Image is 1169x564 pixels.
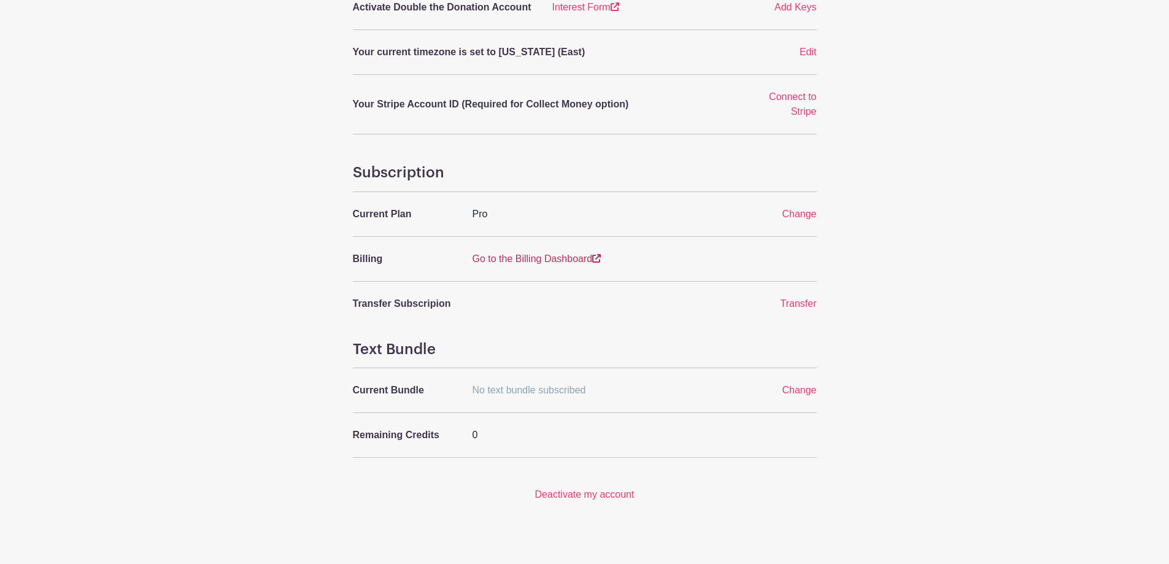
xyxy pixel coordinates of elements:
a: Change [782,209,816,219]
p: Transfer Subscripion [353,296,458,311]
div: Pro [465,207,744,222]
a: Edit [800,47,817,57]
p: Current Plan [353,207,458,222]
a: Interest Form [552,2,619,12]
a: Add Keys [774,2,816,12]
p: Your current timezone is set to [US_STATE] (East) [353,45,737,60]
a: Connect to Stripe [769,91,816,117]
a: Transfer [781,298,817,309]
a: Go to the Billing Dashboard [473,253,601,264]
a: Change [782,385,816,395]
p: Billing [353,252,458,266]
p: Current Bundle [353,383,458,398]
span: No text bundle subscribed [473,385,586,395]
a: Deactivate my account [535,489,635,500]
p: Your Stripe Account ID (Required for Collect Money option) [353,97,737,112]
div: 0 [465,428,744,442]
h4: Text Bundle [353,341,817,358]
p: Remaining Credits [353,428,458,442]
h4: Subscription [353,164,817,182]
